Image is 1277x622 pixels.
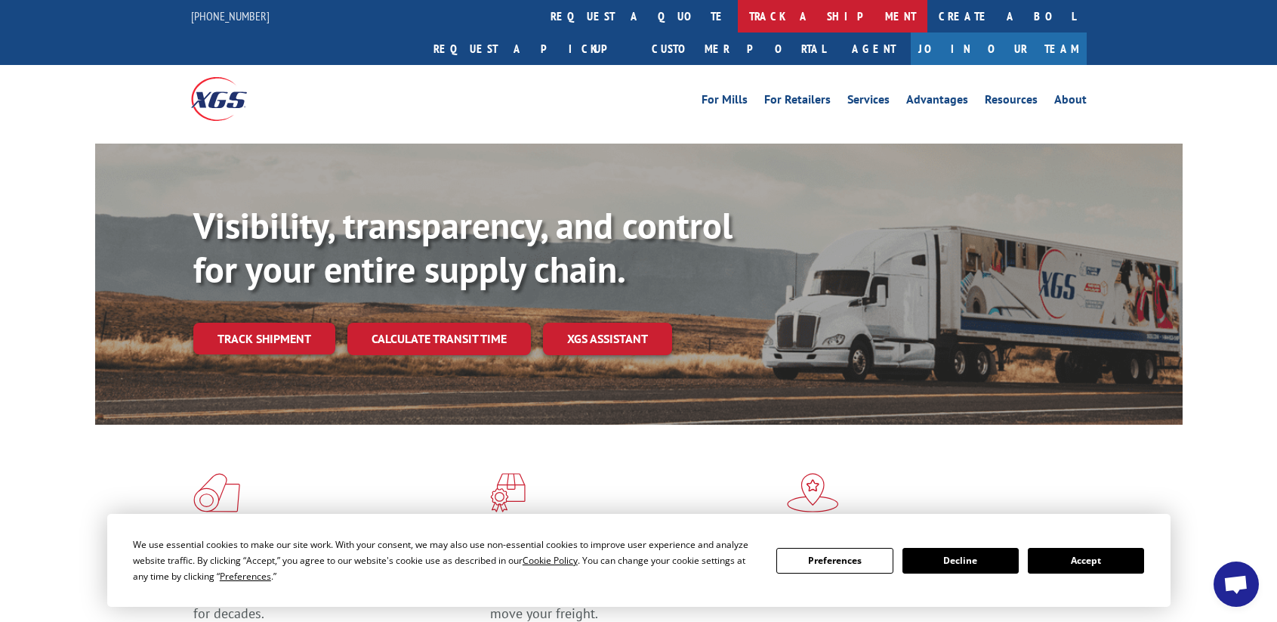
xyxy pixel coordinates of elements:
[837,32,911,65] a: Agent
[490,473,526,512] img: xgs-icon-focused-on-flooring-red
[543,323,672,355] a: XGS ASSISTANT
[906,94,968,110] a: Advantages
[523,554,578,567] span: Cookie Policy
[911,32,1087,65] a: Join Our Team
[191,8,270,23] a: [PHONE_NUMBER]
[107,514,1171,607] div: Cookie Consent Prompt
[220,570,271,583] span: Preferences
[133,537,758,584] div: We use essential cookies to make our site work. With your consent, we may also use non-essential ...
[1214,562,1259,607] div: Open chat
[422,32,640,65] a: Request a pickup
[193,323,335,354] a: Track shipment
[193,473,240,512] img: xgs-icon-total-supply-chain-intelligence-red
[347,323,531,355] a: Calculate transit time
[787,473,839,512] img: xgs-icon-flagship-distribution-model-red
[1028,548,1144,574] button: Accept
[702,94,748,110] a: For Mills
[764,94,831,110] a: For Retailers
[902,548,1019,574] button: Decline
[1054,94,1087,110] a: About
[776,548,893,574] button: Preferences
[985,94,1038,110] a: Resources
[847,94,890,110] a: Services
[640,32,837,65] a: Customer Portal
[193,202,733,292] b: Visibility, transparency, and control for your entire supply chain.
